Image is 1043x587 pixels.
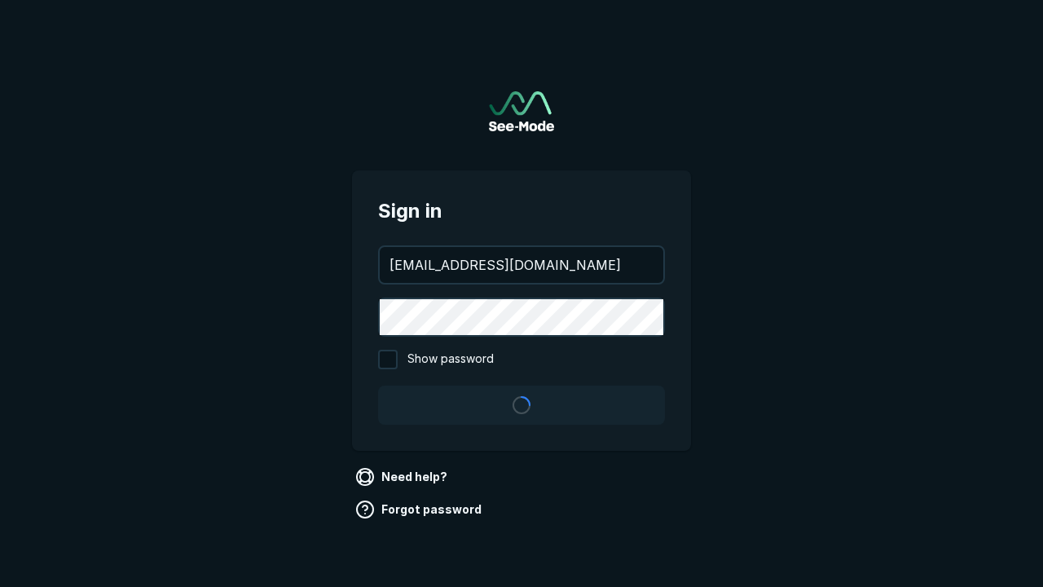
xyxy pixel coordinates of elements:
span: Sign in [378,196,665,226]
img: See-Mode Logo [489,91,554,131]
a: Go to sign in [489,91,554,131]
span: Show password [407,350,494,369]
input: your@email.com [380,247,663,283]
a: Forgot password [352,497,488,523]
a: Need help? [352,464,454,490]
